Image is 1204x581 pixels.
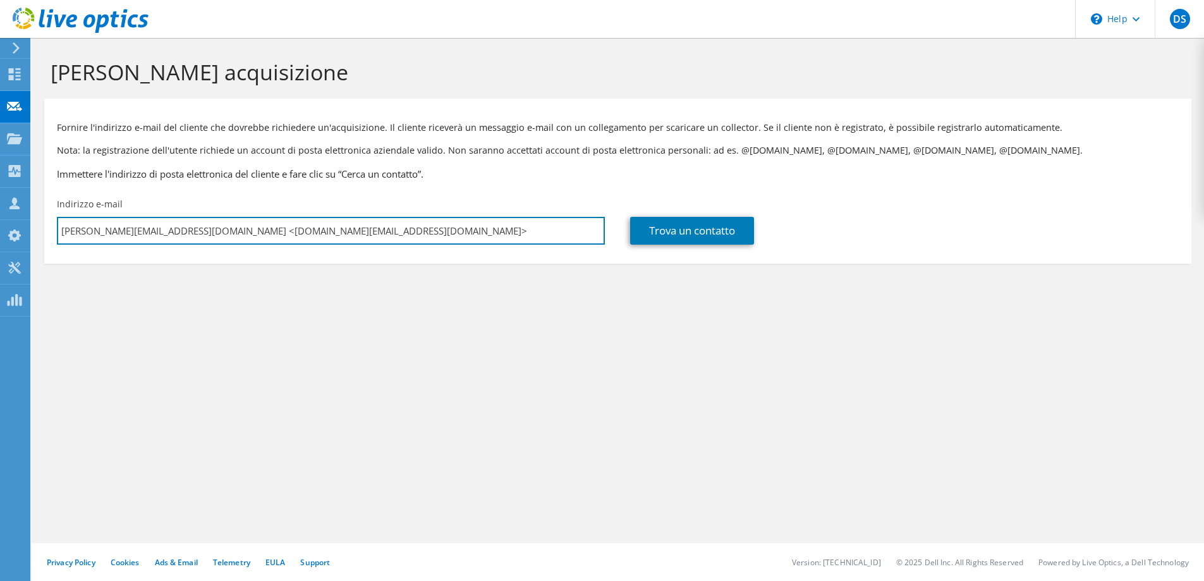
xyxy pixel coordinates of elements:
label: Indirizzo e-mail [57,198,123,211]
a: Trova un contatto [630,217,754,245]
a: Cookies [111,557,140,568]
a: EULA [265,557,285,568]
h3: Immettere l'indirizzo di posta elettronica del cliente e fare clic su “Cerca un contatto”. [57,167,1179,181]
svg: \n [1091,13,1102,25]
span: DS [1170,9,1190,29]
a: Privacy Policy [47,557,95,568]
li: Powered by Live Optics, a Dell Technology [1038,557,1189,568]
p: Fornire l'indirizzo e-mail del cliente che dovrebbe richiedere un'acquisizione. Il cliente riceve... [57,121,1179,135]
h1: [PERSON_NAME] acquisizione [51,59,1179,85]
li: © 2025 Dell Inc. All Rights Reserved [896,557,1023,568]
a: Ads & Email [155,557,198,568]
a: Telemetry [213,557,250,568]
li: Version: [TECHNICAL_ID] [792,557,881,568]
p: Nota: la registrazione dell'utente richiede un account di posta elettronica aziendale valido. Non... [57,144,1179,157]
a: Support [300,557,330,568]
